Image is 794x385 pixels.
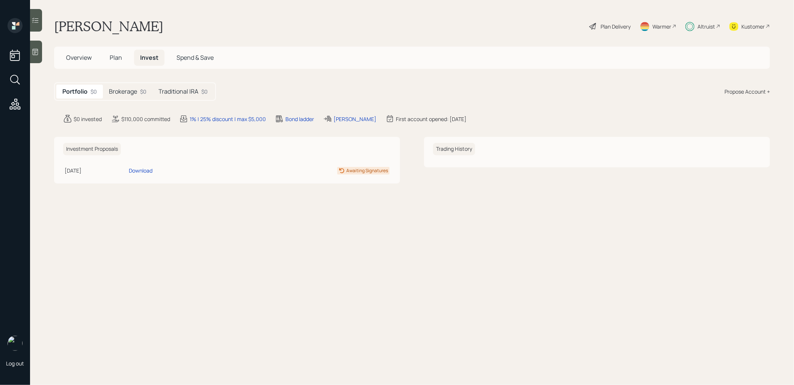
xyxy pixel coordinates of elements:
span: Invest [140,53,158,62]
div: $0 [201,88,208,95]
h5: Traditional IRA [158,88,198,95]
div: Kustomer [741,23,765,30]
div: Warmer [652,23,671,30]
span: Plan [110,53,122,62]
span: Spend & Save [177,53,214,62]
div: $0 invested [74,115,102,123]
img: treva-nostdahl-headshot.png [8,336,23,351]
div: Download [129,167,152,174]
h1: [PERSON_NAME] [54,18,163,35]
div: First account opened: [DATE] [396,115,466,123]
div: Log out [6,360,24,367]
div: Altruist [697,23,715,30]
div: 1% | 25% discount | max $5,000 [190,115,266,123]
span: Overview [66,53,92,62]
div: $110,000 committed [121,115,170,123]
div: [PERSON_NAME] [334,115,376,123]
div: Bond ladder [285,115,314,123]
div: $0 [140,88,146,95]
div: $0 [91,88,97,95]
div: [DATE] [65,167,126,174]
h5: Brokerage [109,88,137,95]
h5: Portfolio [62,88,88,95]
div: Awaiting Signatures [346,167,388,174]
div: Propose Account + [725,88,770,95]
div: Plan Delivery [601,23,631,30]
h6: Trading History [433,143,475,155]
h6: Investment Proposals [63,143,121,155]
